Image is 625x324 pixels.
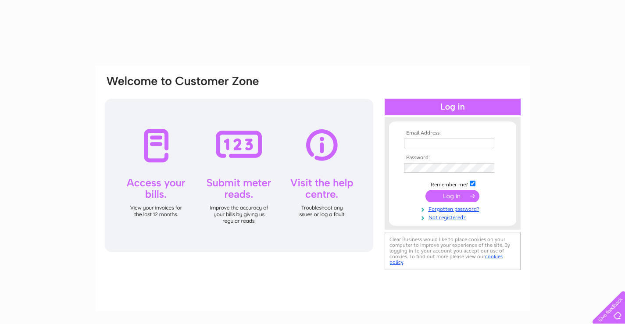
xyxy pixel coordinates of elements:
[404,213,504,221] a: Not registered?
[389,253,503,265] a: cookies policy
[402,179,504,188] td: Remember me?
[425,190,479,202] input: Submit
[385,232,521,270] div: Clear Business would like to place cookies on your computer to improve your experience of the sit...
[402,130,504,136] th: Email Address:
[402,155,504,161] th: Password:
[404,204,504,213] a: Forgotten password?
